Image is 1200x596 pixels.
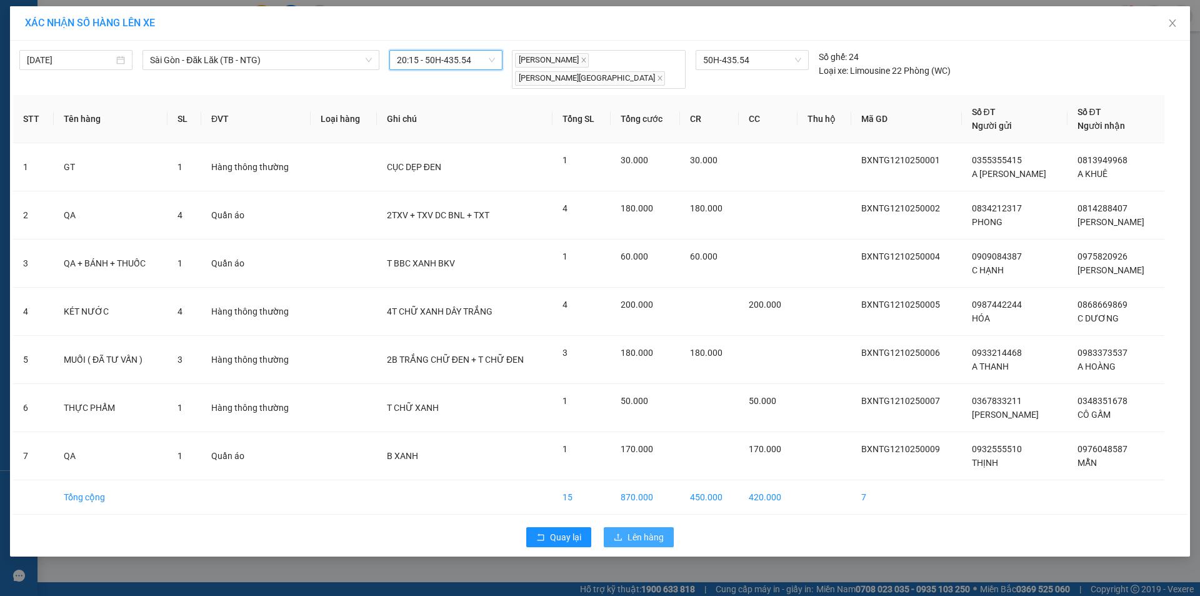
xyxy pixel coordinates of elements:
[1077,251,1127,261] span: 0975820926
[749,396,776,406] span: 50.000
[972,265,1004,275] span: C HẠNH
[861,396,940,406] span: BXNTG1210250007
[861,444,940,454] span: BXNTG1210250009
[1077,361,1116,371] span: A HOÀNG
[54,143,167,191] td: GT
[621,444,653,454] span: 170.000
[536,533,545,543] span: rollback
[739,95,797,143] th: CC
[5,8,36,39] img: logo
[819,64,848,78] span: Loại xe:
[1077,313,1119,323] span: C DƯƠNG
[13,240,54,288] td: 3
[95,64,180,70] span: ĐC: [STREET_ADDRESS] BMT
[972,121,1012,131] span: Người gửi
[54,384,167,432] td: THỰC PHẨM
[851,95,962,143] th: Mã GD
[5,61,82,73] span: ĐC: 720 Quốc Lộ 1A, [GEOGRAPHIC_DATA], Q12
[552,480,611,515] td: 15
[54,480,167,515] td: Tổng cộng
[201,384,311,432] td: Hàng thông thường
[749,444,781,454] span: 170.000
[95,76,138,83] span: ĐT: 0935371718
[1077,410,1111,420] span: CÔ GẤM
[49,21,173,29] strong: NHẬN HÀNG NHANH - GIAO TỐC HÀNH
[1077,396,1127,406] span: 0348351678
[201,143,311,191] td: Hàng thông thường
[515,53,589,68] span: [PERSON_NAME]
[627,530,664,544] span: Lên hàng
[5,76,46,83] span: ĐT:0903515330
[972,155,1022,165] span: 0355355415
[177,355,182,365] span: 3
[819,64,951,78] div: Limousine 22 Phòng (WC)
[611,95,680,143] th: Tổng cước
[552,95,611,143] th: Tổng SL
[1077,300,1127,310] span: 0868669869
[680,95,739,143] th: CR
[972,396,1022,406] span: 0367833211
[167,95,201,143] th: SL
[1077,155,1127,165] span: 0813949968
[95,49,159,55] span: VP Nhận: Hai Bà Trưng
[621,348,653,358] span: 180.000
[972,217,1002,227] span: PHONG
[690,251,717,261] span: 60.000
[562,300,567,310] span: 4
[562,251,567,261] span: 1
[972,169,1046,179] span: A [PERSON_NAME]
[550,530,581,544] span: Quay lại
[387,210,489,220] span: 2TXV + TXV DC BNL + TXT
[150,51,372,69] span: Sài Gòn - Đăk Lăk (TB - NTG)
[84,31,137,40] strong: 1900 633 614
[54,288,167,336] td: KÉT NƯỚC
[562,348,567,358] span: 3
[515,71,665,86] span: [PERSON_NAME][GEOGRAPHIC_DATA]
[861,348,940,358] span: BXNTG1210250006
[621,300,653,310] span: 200.000
[177,451,182,461] span: 1
[861,203,940,213] span: BXNTG1210250002
[621,203,653,213] span: 180.000
[562,203,567,213] span: 4
[177,258,182,268] span: 1
[680,480,739,515] td: 450.000
[54,240,167,288] td: QA + BÁNH + THUỐC
[972,203,1022,213] span: 0834212317
[621,251,648,261] span: 60.000
[562,155,567,165] span: 1
[581,57,587,63] span: close
[972,313,990,323] span: HÓA
[387,403,439,413] span: T CHỮ XANH
[1077,169,1107,179] span: A KHUÊ
[311,95,377,143] th: Loại hàng
[861,155,940,165] span: BXNTG1210250001
[1077,107,1101,117] span: Số ĐT
[46,7,175,19] span: CTY TNHH DLVT TIẾN OANH
[611,480,680,515] td: 870.000
[972,107,996,117] span: Số ĐT
[972,300,1022,310] span: 0987442244
[387,306,492,316] span: 4T CHỮ XANH DÂY TRẮNG
[1077,217,1144,227] span: [PERSON_NAME]
[13,95,54,143] th: STT
[1077,348,1127,358] span: 0983373537
[562,444,567,454] span: 1
[25,17,155,29] span: XÁC NHẬN SỐ HÀNG LÊN XE
[13,143,54,191] td: 1
[972,348,1022,358] span: 0933214468
[526,527,591,547] button: rollbackQuay lại
[1077,444,1127,454] span: 0976048587
[749,300,781,310] span: 200.000
[27,87,161,97] span: ----------------------------------------------
[201,240,311,288] td: Quần áo
[703,51,801,69] span: 50H-435.54
[201,336,311,384] td: Hàng thông thường
[13,384,54,432] td: 6
[690,203,722,213] span: 180.000
[5,45,85,58] span: VP Gửi: Kho 47 - Bến Xe Ngã Tư Ga
[365,56,372,64] span: down
[54,191,167,240] td: QA
[972,361,1009,371] span: A THANH
[819,50,847,64] span: Số ghế:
